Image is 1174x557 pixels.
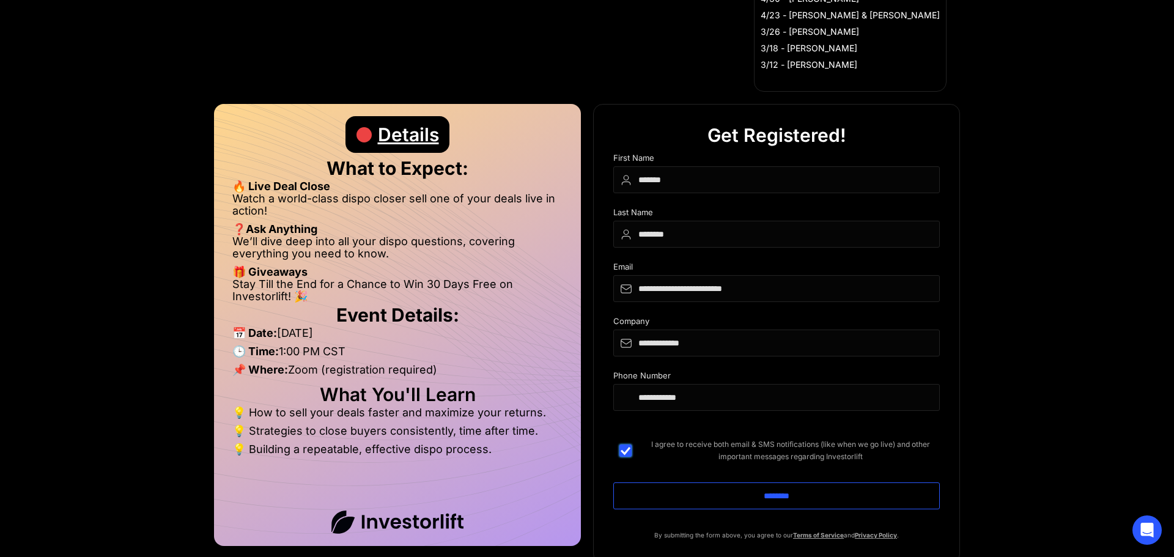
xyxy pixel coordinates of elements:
[613,371,940,384] div: Phone Number
[232,327,563,345] li: [DATE]
[1132,515,1162,545] div: Open Intercom Messenger
[232,278,563,303] li: Stay Till the End for a Chance to Win 30 Days Free on Investorlift! 🎉
[378,116,439,153] div: Details
[232,443,563,456] li: 💡 Building a repeatable, effective dispo process.
[613,317,940,330] div: Company
[232,235,563,266] li: We’ll dive deep into all your dispo questions, covering everything you need to know.
[613,153,940,529] form: DIspo Day Main Form
[613,529,940,541] p: By submitting the form above, you agree to our and .
[641,438,940,463] span: I agree to receive both email & SMS notifications (like when we go live) and other important mess...
[232,363,288,376] strong: 📌 Where:
[855,531,897,539] a: Privacy Policy
[327,157,468,179] strong: What to Expect:
[232,223,317,235] strong: ❓Ask Anything
[613,262,940,275] div: Email
[613,153,940,166] div: First Name
[336,304,459,326] strong: Event Details:
[232,388,563,400] h2: What You'll Learn
[232,364,563,382] li: Zoom (registration required)
[232,180,330,193] strong: 🔥 Live Deal Close
[707,117,846,153] div: Get Registered!
[232,407,563,425] li: 💡 How to sell your deals faster and maximize your returns.
[232,326,277,339] strong: 📅 Date:
[232,345,279,358] strong: 🕒 Time:
[613,208,940,221] div: Last Name
[232,425,563,443] li: 💡 Strategies to close buyers consistently, time after time.
[232,345,563,364] li: 1:00 PM CST
[232,265,308,278] strong: 🎁 Giveaways
[232,193,563,223] li: Watch a world-class dispo closer sell one of your deals live in action!
[793,531,844,539] a: Terms of Service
